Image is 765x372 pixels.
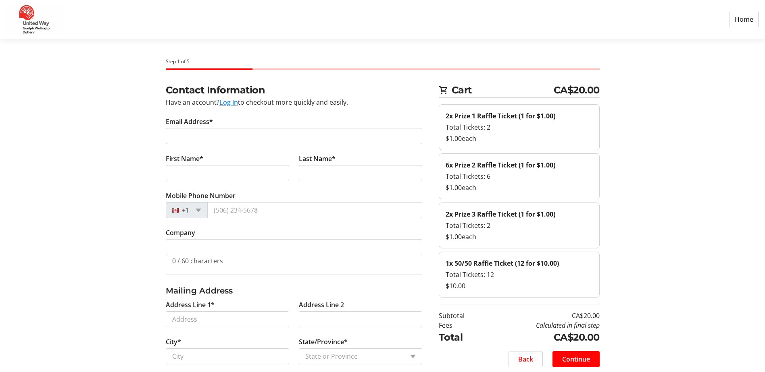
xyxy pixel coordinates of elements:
div: Have an account? to checkout more quickly and easily. [166,97,422,107]
div: $10.00 [446,281,593,291]
label: Address Line 1* [166,300,215,310]
button: Log in [219,97,238,107]
strong: 2x Prize 3 Raffle Ticket (1 for $1.00) [446,210,555,219]
div: $1.00 each [446,134,593,143]
div: $1.00 each [446,232,593,242]
td: Total [439,330,485,345]
tr-character-limit: 0 / 60 characters [172,256,223,265]
td: Fees [439,320,485,330]
div: Total Tickets: 6 [446,172,593,181]
span: Continue [562,354,590,364]
span: Cart [452,83,554,97]
label: First Name* [166,154,203,163]
div: $1.00 each [446,183,593,192]
td: Calculated in final step [485,320,600,330]
button: Continue [552,351,600,367]
h3: Mailing Address [166,285,422,297]
label: State/Province* [299,337,348,347]
input: (506) 234-5678 [207,202,422,218]
td: CA$20.00 [485,311,600,320]
button: Back [509,351,543,367]
td: Subtotal [439,311,485,320]
div: Step 1 of 5 [166,58,600,65]
td: CA$20.00 [485,330,600,345]
span: CA$20.00 [554,83,600,97]
img: United Way Guelph Wellington Dufferin's Logo [6,3,64,35]
input: City [166,348,289,364]
label: Email Address* [166,117,213,126]
label: Last Name* [299,154,336,163]
label: Mobile Phone Number [166,191,236,200]
div: Total Tickets: 2 [446,122,593,132]
label: Company [166,228,195,238]
label: Address Line 2 [299,300,344,310]
strong: 2x Prize 1 Raffle Ticket (1 for $1.00) [446,112,555,120]
strong: 6x Prize 2 Raffle Ticket (1 for $1.00) [446,161,555,169]
a: Home [730,12,759,27]
input: Address [166,311,289,327]
label: City* [166,337,181,347]
div: Total Tickets: 2 [446,221,593,230]
strong: 1x 50/50 Raffle Ticket (12 for $10.00) [446,259,559,268]
h2: Contact Information [166,83,422,97]
span: Back [518,354,533,364]
div: Total Tickets: 12 [446,270,593,279]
